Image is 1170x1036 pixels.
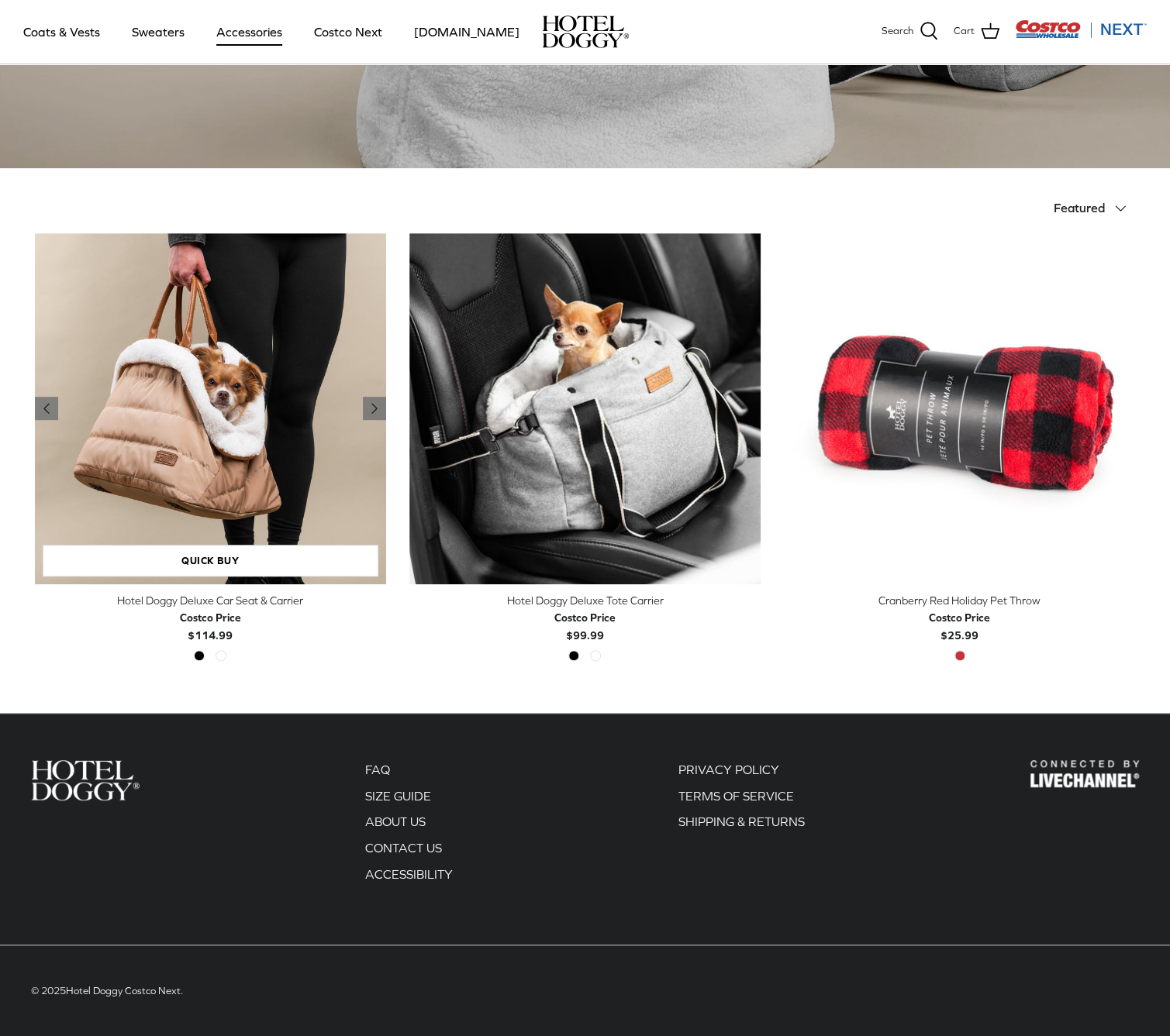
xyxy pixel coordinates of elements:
img: Hotel Doggy Costco Next [1030,760,1139,787]
a: Accessories [202,5,296,58]
a: CONTACT US [365,841,442,855]
span: Search [882,23,913,40]
img: hoteldoggycom [542,15,629,48]
a: Search [882,22,938,42]
a: Hotel Doggy Deluxe Tote Carrier [409,233,761,584]
a: Cranberry Red Holiday Pet Throw Costco Price$25.99 [784,592,1135,644]
b: $25.99 [929,609,990,641]
a: Hotel Doggy Costco Next [66,985,181,996]
a: Previous [363,397,386,420]
a: TERMS OF SERVICE [678,789,794,803]
img: Hotel Doggy Costco Next [31,760,140,800]
div: Hotel Doggy Deluxe Car Seat & Carrier [35,592,386,609]
a: Cart [954,22,999,42]
a: Sweaters [118,5,198,58]
a: hoteldoggy.com hoteldoggycom [542,15,629,48]
a: Visit Costco Next [1015,29,1147,41]
a: SHIPPING & RETURNS [678,814,805,828]
div: Costco Price [554,609,616,626]
a: Hotel Doggy Deluxe Car Seat & Carrier Costco Price$114.99 [35,592,386,644]
a: [DOMAIN_NAME] [400,5,533,58]
a: ACCESSIBILITY [365,867,453,881]
a: Previous [35,397,58,420]
a: Coats & Vests [9,5,114,58]
div: Costco Price [180,609,241,626]
div: Secondary navigation [663,760,820,890]
a: Costco Next [300,5,396,58]
a: Hotel Doggy Deluxe Car Seat & Carrier [35,233,386,584]
div: Secondary navigation [350,760,468,890]
b: $114.99 [180,609,241,641]
span: © 2025 . [31,985,183,996]
img: Costco Next [1015,19,1147,39]
span: Cart [954,23,975,40]
button: Featured [1054,191,1136,225]
span: Featured [1054,201,1105,215]
b: $99.99 [554,609,616,641]
div: Costco Price [929,609,990,626]
a: Hotel Doggy Deluxe Tote Carrier Costco Price$99.99 [409,592,761,644]
a: FAQ [365,762,390,776]
a: PRIVACY POLICY [678,762,779,776]
a: Cranberry Red Holiday Pet Throw [784,233,1135,584]
a: SIZE GUIDE [365,789,431,803]
div: Hotel Doggy Deluxe Tote Carrier [409,592,761,609]
a: ABOUT US [365,814,426,828]
a: Quick buy [43,545,378,577]
div: Cranberry Red Holiday Pet Throw [784,592,1135,609]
